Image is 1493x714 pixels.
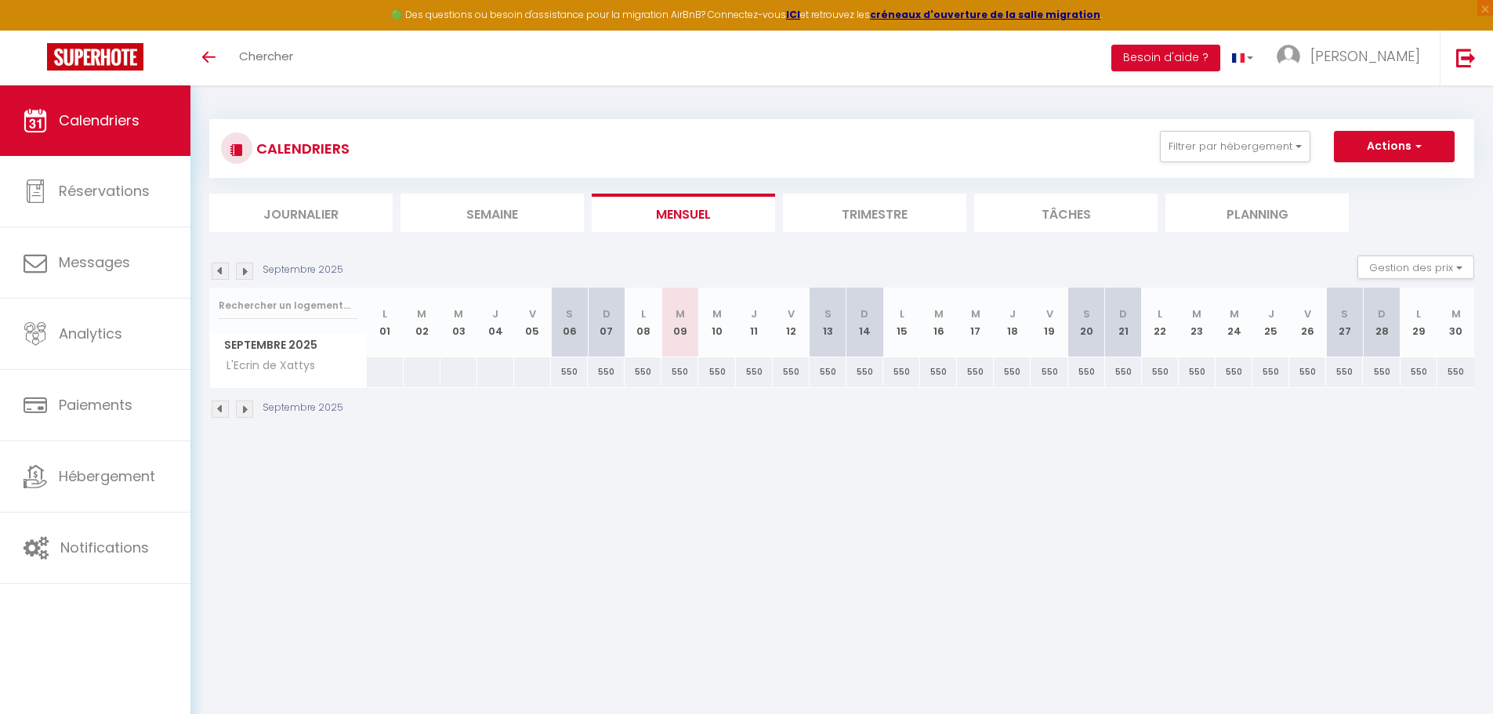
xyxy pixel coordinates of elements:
[736,288,773,357] th: 11
[934,306,944,321] abbr: M
[1105,357,1142,386] div: 550
[1119,306,1127,321] abbr: D
[810,288,846,357] th: 13
[861,306,868,321] abbr: D
[477,288,514,357] th: 04
[1068,288,1105,357] th: 20
[1341,306,1348,321] abbr: S
[883,357,920,386] div: 550
[1326,357,1363,386] div: 550
[1158,306,1162,321] abbr: L
[788,306,795,321] abbr: V
[1363,357,1400,386] div: 550
[1230,306,1239,321] abbr: M
[227,31,305,85] a: Chercher
[773,357,810,386] div: 550
[566,306,573,321] abbr: S
[514,288,551,357] th: 05
[1111,45,1220,71] button: Besoin d'aide ?
[698,357,735,386] div: 550
[454,306,463,321] abbr: M
[870,8,1100,21] a: créneaux d'ouverture de la salle migration
[603,306,611,321] abbr: D
[59,111,140,130] span: Calendriers
[783,194,966,232] li: Trimestre
[1031,357,1067,386] div: 550
[60,538,149,557] span: Notifications
[239,48,293,64] span: Chercher
[786,8,800,21] a: ICI
[1289,288,1326,357] th: 26
[588,288,625,357] th: 07
[1277,45,1300,68] img: ...
[1192,306,1201,321] abbr: M
[736,357,773,386] div: 550
[1437,357,1474,386] div: 550
[551,357,588,386] div: 550
[846,288,883,357] th: 14
[661,357,698,386] div: 550
[1165,194,1349,232] li: Planning
[661,288,698,357] th: 09
[1142,357,1179,386] div: 550
[1105,288,1142,357] th: 21
[641,306,646,321] abbr: L
[1179,288,1216,357] th: 23
[59,324,122,343] span: Analytics
[210,334,366,357] span: Septembre 2025
[529,306,536,321] abbr: V
[13,6,60,53] button: Ouvrir le widget de chat LiveChat
[1216,288,1252,357] th: 24
[712,306,722,321] abbr: M
[883,288,920,357] th: 15
[625,357,661,386] div: 550
[212,357,319,375] span: L'Ecrin de Xattys
[1416,306,1421,321] abbr: L
[1334,131,1455,162] button: Actions
[625,288,661,357] th: 08
[492,306,498,321] abbr: J
[1363,288,1400,357] th: 28
[367,288,404,357] th: 01
[773,288,810,357] th: 12
[1451,306,1461,321] abbr: M
[1046,306,1053,321] abbr: V
[1401,357,1437,386] div: 550
[1437,288,1474,357] th: 30
[59,466,155,486] span: Hébergement
[1216,357,1252,386] div: 550
[1265,31,1440,85] a: ... [PERSON_NAME]
[994,288,1031,357] th: 18
[974,194,1158,232] li: Tâches
[1083,306,1090,321] abbr: S
[59,252,130,272] span: Messages
[1031,288,1067,357] th: 19
[382,306,387,321] abbr: L
[1142,288,1179,357] th: 22
[1401,288,1437,357] th: 29
[209,194,393,232] li: Journalier
[588,357,625,386] div: 550
[1160,131,1310,162] button: Filtrer par hébergement
[263,400,343,415] p: Septembre 2025
[920,357,957,386] div: 550
[971,306,980,321] abbr: M
[252,131,350,166] h3: CALENDRIERS
[994,357,1031,386] div: 550
[1009,306,1016,321] abbr: J
[1378,306,1386,321] abbr: D
[1252,357,1289,386] div: 550
[824,306,832,321] abbr: S
[404,288,440,357] th: 02
[59,181,150,201] span: Réservations
[1304,306,1311,321] abbr: V
[219,292,357,320] input: Rechercher un logement...
[417,306,426,321] abbr: M
[957,357,994,386] div: 550
[920,288,957,357] th: 16
[47,43,143,71] img: Super Booking
[263,263,343,277] p: Septembre 2025
[592,194,775,232] li: Mensuel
